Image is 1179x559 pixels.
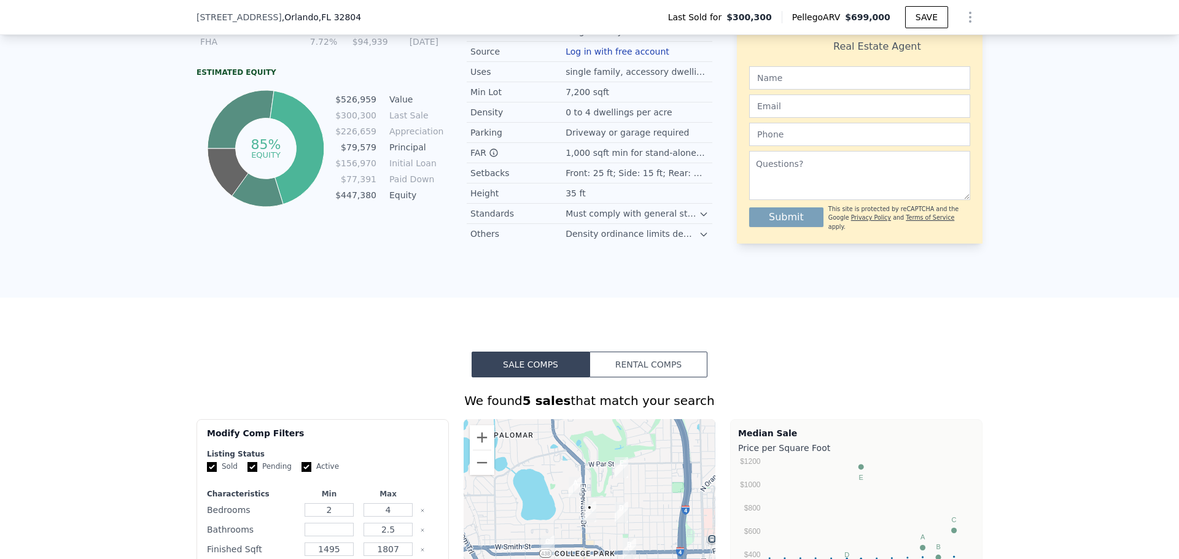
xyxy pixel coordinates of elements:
span: [STREET_ADDRESS] [196,11,282,23]
input: Sold [207,462,217,472]
div: This site is protected by reCAPTCHA and the Google and apply. [828,205,970,231]
tspan: 85% [251,137,281,152]
div: Real Estate Agent [833,39,921,54]
div: Modify Comp Filters [207,427,438,449]
text: $1000 [740,480,761,489]
span: Last Sold for [668,11,727,23]
button: Sale Comps [472,352,589,377]
td: $526,959 [335,93,377,106]
button: Clear [420,508,425,513]
button: Log in with free account [566,47,669,56]
td: Value [387,93,442,106]
input: Active [302,462,311,472]
div: Others [470,228,566,240]
div: 35 ft [566,187,588,199]
label: Active [302,461,339,472]
div: Characteristics [207,489,297,499]
td: Appreciation [387,125,442,138]
div: Bedrooms [207,501,297,519]
text: $400 [744,550,761,559]
div: $94,939 [344,36,387,48]
td: $447,380 [335,188,377,202]
div: Height [470,187,566,199]
div: Min Lot [470,86,566,98]
button: Zoom out [470,450,494,475]
div: 801 Silver Dr [569,477,582,498]
div: Listing Status [207,449,438,459]
input: Phone [749,123,970,146]
div: Min [302,489,356,499]
input: Name [749,66,970,90]
div: 1020 W Princeton St [541,536,554,557]
div: We found that match your search [196,392,982,409]
div: 0 to 4 dwellings per acre [566,106,674,118]
div: 1,000 sqft min for stand-alone unit [566,147,709,159]
div: 7,200 sqft [566,86,612,98]
button: Show Options [958,5,982,29]
td: $156,970 [335,156,377,170]
div: Density [470,106,566,118]
div: Parking [470,126,566,139]
input: Pending [247,462,257,472]
span: , FL 32804 [319,12,361,22]
div: [DATE] [395,36,438,48]
td: $300,300 [335,109,377,122]
div: 3206 Harrison Ave [615,457,628,478]
div: Median Sale [738,427,975,439]
div: 7.72% [294,36,337,48]
div: FAR [470,147,566,159]
div: Price per Square Foot [738,439,975,457]
span: Pellego ARV [792,11,846,23]
td: $79,579 [335,141,377,154]
label: Pending [247,461,292,472]
button: Rental Comps [589,352,707,377]
input: Email [749,94,970,118]
div: Must comply with general standards in Table 2-2 [566,207,699,220]
text: C [952,516,957,523]
div: Bathrooms [207,521,297,538]
div: Driveway or garage required [566,126,691,139]
div: Front: 25 ft; Side: 15 ft; Rear: 15 ft [566,167,709,179]
div: Uses [470,66,566,78]
div: Source [470,45,566,58]
text: D [844,551,849,558]
div: 2600 Harrison Ave [615,502,628,523]
div: Standards [470,207,566,220]
div: Estimated Equity [196,67,442,77]
button: SAVE [905,6,948,28]
div: Finished Sqft [207,541,297,558]
button: Zoom in [470,425,494,450]
td: $226,659 [335,125,377,138]
label: Sold [207,461,238,472]
td: Paid Down [387,172,442,186]
div: Max [361,489,415,499]
div: single family, accessory dwelling [566,66,709,78]
button: Clear [420,547,425,552]
span: , Orlando [282,11,361,23]
span: $699,000 [845,12,890,22]
text: $1200 [740,457,761,466]
span: $300,300 [726,11,772,23]
text: B [936,543,940,550]
div: Density ordinance limits density per plan. [566,228,699,240]
strong: 5 sales [523,393,571,408]
a: Privacy Policy [851,214,891,221]
text: $800 [744,504,761,512]
td: Principal [387,141,442,154]
div: FHA [200,36,287,48]
td: Equity [387,188,442,202]
td: Initial Loan [387,156,442,170]
text: A [920,533,925,541]
tspan: equity [251,150,281,159]
td: $77,391 [335,172,377,186]
a: Terms of Service [906,214,954,221]
div: 638 W Winter Park St [583,501,596,522]
button: Clear [420,528,425,533]
button: Submit [749,207,823,227]
div: Setbacks [470,167,566,179]
text: E [859,474,863,481]
text: $600 [744,527,761,536]
td: Last Sale [387,109,442,122]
